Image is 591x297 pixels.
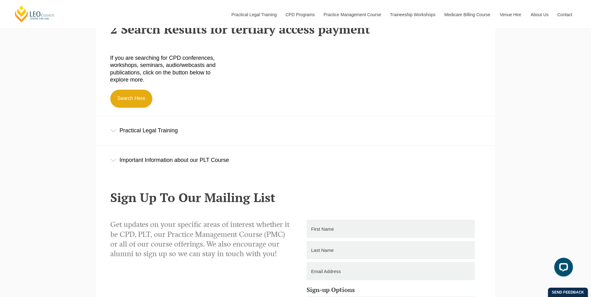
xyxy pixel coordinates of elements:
div: Practical Legal Training [96,116,495,145]
div: Important Information about our PLT Course [96,146,495,175]
a: Practical Legal Training [227,1,281,28]
h5: Sign-up Options [307,286,475,293]
a: Search Here [110,90,153,108]
a: About Us [526,1,553,28]
a: Medicare Billing Course [440,1,495,28]
input: First Name [307,220,475,238]
p: Get updates on your specific areas of interest whether it be CPD, PLT, our Practice Management Co... [110,220,291,259]
h2: Sign Up To Our Mailing List [110,191,481,204]
h2: 2 Search Results for tertiary access payment [110,22,481,36]
a: Practice Management Course [319,1,385,28]
a: Venue Hire [495,1,526,28]
a: [PERSON_NAME] Centre for Law [14,5,55,23]
iframe: LiveChat chat widget [549,255,575,281]
input: Email Address [307,262,475,280]
a: CPD Programs [281,1,319,28]
a: Contact [553,1,577,28]
p: If you are searching for CPD conferences, workshops, seminars, audio/webcasts and publications, c... [110,54,228,84]
input: Last Name [307,241,475,259]
a: Traineeship Workshops [385,1,440,28]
